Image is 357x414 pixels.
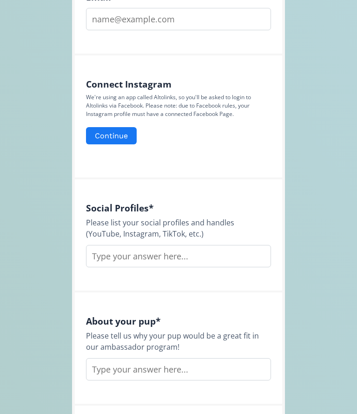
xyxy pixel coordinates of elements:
input: name@example.com [86,8,271,30]
h4: Social Profiles * [86,203,271,213]
h4: Connect Instagram [86,79,271,89]
button: Continue [86,127,137,144]
p: We're using an app called Altolinks, so you'll be asked to login to Altolinks via Facebook. Pleas... [86,93,271,118]
input: Type your answer here... [86,358,271,380]
h4: About your pup * [86,316,271,326]
div: Please list your social profiles and handles (YouTube, Instagram, TikTok, etc.) [86,217,271,239]
div: Please tell us why your pup would be a great fit in our ambassador program! [86,330,271,353]
input: Type your answer here... [86,245,271,267]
